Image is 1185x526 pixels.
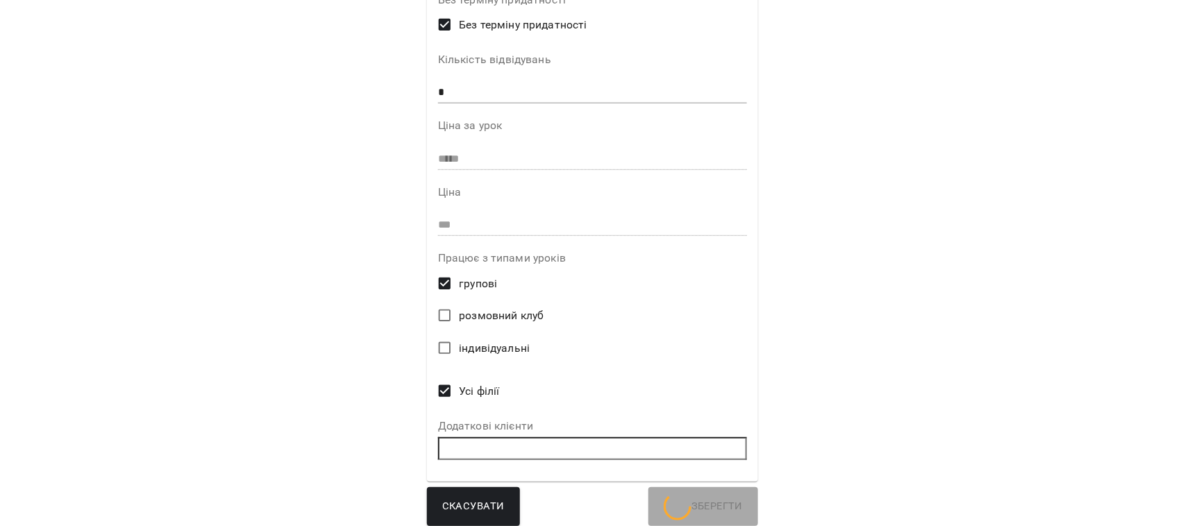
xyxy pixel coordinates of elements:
span: індивідуальні [459,340,530,357]
span: Усі філії [459,383,499,400]
label: Ціна за урок [438,120,747,131]
span: Без терміну придатності [459,17,587,33]
span: розмовний клуб [459,307,544,324]
button: Скасувати [427,487,520,526]
label: Додаткові клієнти [438,421,747,432]
label: Працює з типами уроків [438,253,747,264]
span: групові [459,275,497,292]
span: Скасувати [442,498,505,516]
label: Ціна [438,187,747,198]
label: Кількість відвідувань [438,54,747,65]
